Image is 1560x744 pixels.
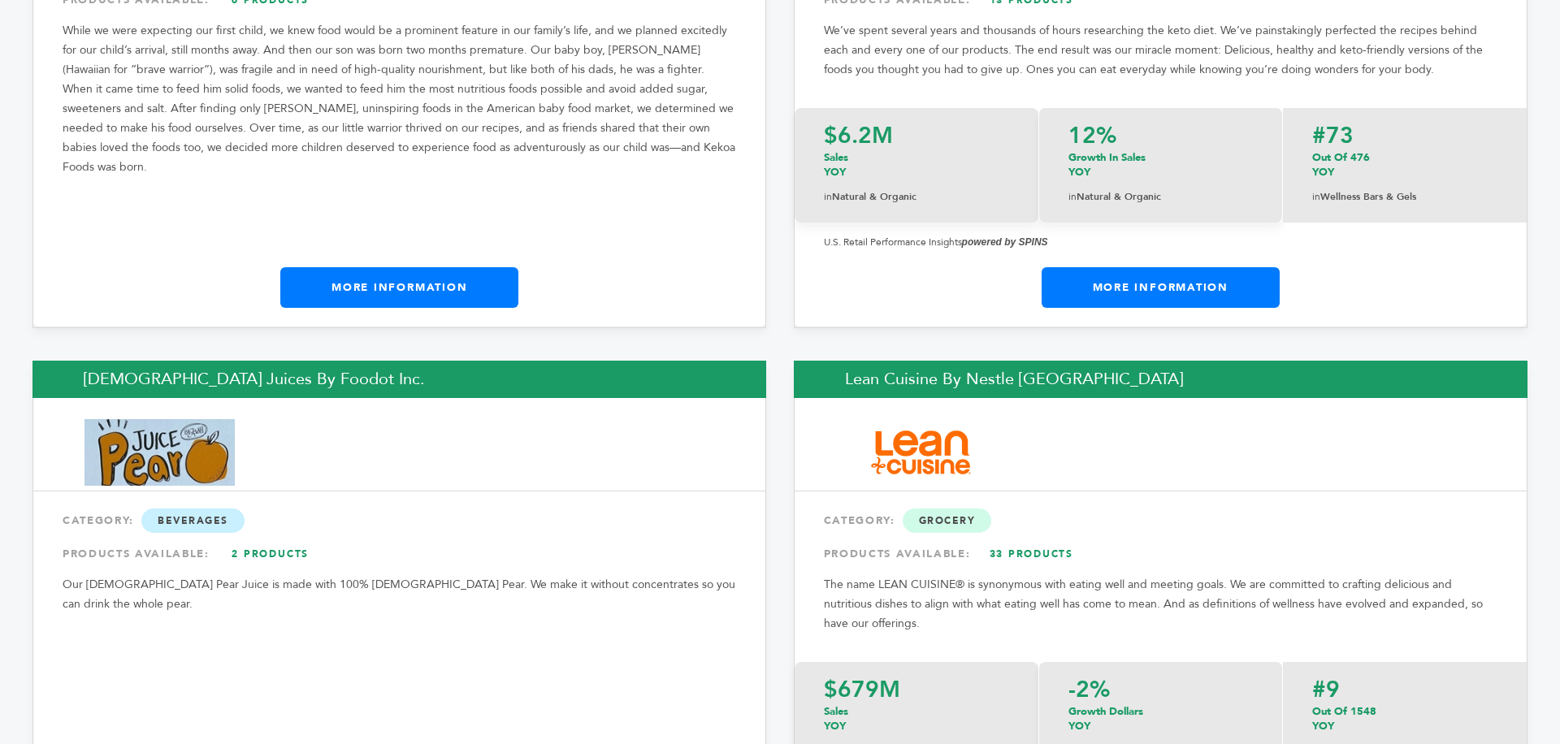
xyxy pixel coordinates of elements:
[1068,678,1253,701] p: -2%
[1068,704,1253,733] p: Growth Dollars
[141,508,245,533] span: Beverages
[1312,165,1334,180] span: YOY
[824,678,1009,701] p: $679M
[1068,190,1077,203] span: in
[1068,150,1253,180] p: Growth in Sales
[1312,704,1497,733] p: Out Of 1548
[824,539,1497,569] div: PRODUCTS AVAILABLE:
[63,575,736,614] p: Our [DEMOGRAPHIC_DATA] Pear Juice is made with 100% [DEMOGRAPHIC_DATA] Pear. We make it without c...
[32,361,766,398] h2: [DEMOGRAPHIC_DATA] Juices by Foodot Inc.
[84,419,235,486] img: Korean Juices by Foodot Inc.
[974,539,1088,569] a: 33 Products
[824,575,1497,634] p: The name LEAN CUISINE® is synonymous with eating well and meeting goals. We are committed to craf...
[1312,190,1320,203] span: in
[280,267,518,308] a: More Information
[962,236,1048,248] strong: powered by SPINS
[1042,267,1280,308] a: More Information
[1312,678,1497,701] p: #9
[824,165,846,180] span: YOY
[903,508,992,533] span: Grocery
[63,539,736,569] div: PRODUCTS AVAILABLE:
[1312,719,1334,733] span: YOY
[824,232,1497,252] p: U.S. Retail Performance Insights
[824,704,1009,733] p: Sales
[824,21,1497,80] p: We’ve spent several years and thousands of hours researching the keto diet. We’ve painstakingly p...
[1068,165,1090,180] span: YOY
[824,150,1009,180] p: Sales
[846,425,996,480] img: Lean Cuisine by Nestle USA
[1312,188,1497,206] p: Wellness Bars & Gels
[63,21,736,177] p: While we were expecting our first child, we knew food would be a prominent feature in our family’...
[1312,124,1497,147] p: #73
[824,188,1009,206] p: Natural & Organic
[214,539,327,569] a: 2 Products
[824,190,832,203] span: in
[824,124,1009,147] p: $6.2M
[794,361,1527,398] h2: Lean Cuisine by Nestle [GEOGRAPHIC_DATA]
[1312,150,1497,180] p: Out of 476
[824,719,846,733] span: YOY
[1068,188,1253,206] p: Natural & Organic
[1068,719,1090,733] span: YOY
[63,506,736,535] div: CATEGORY:
[1068,124,1253,147] p: 12%
[824,506,1497,535] div: CATEGORY:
